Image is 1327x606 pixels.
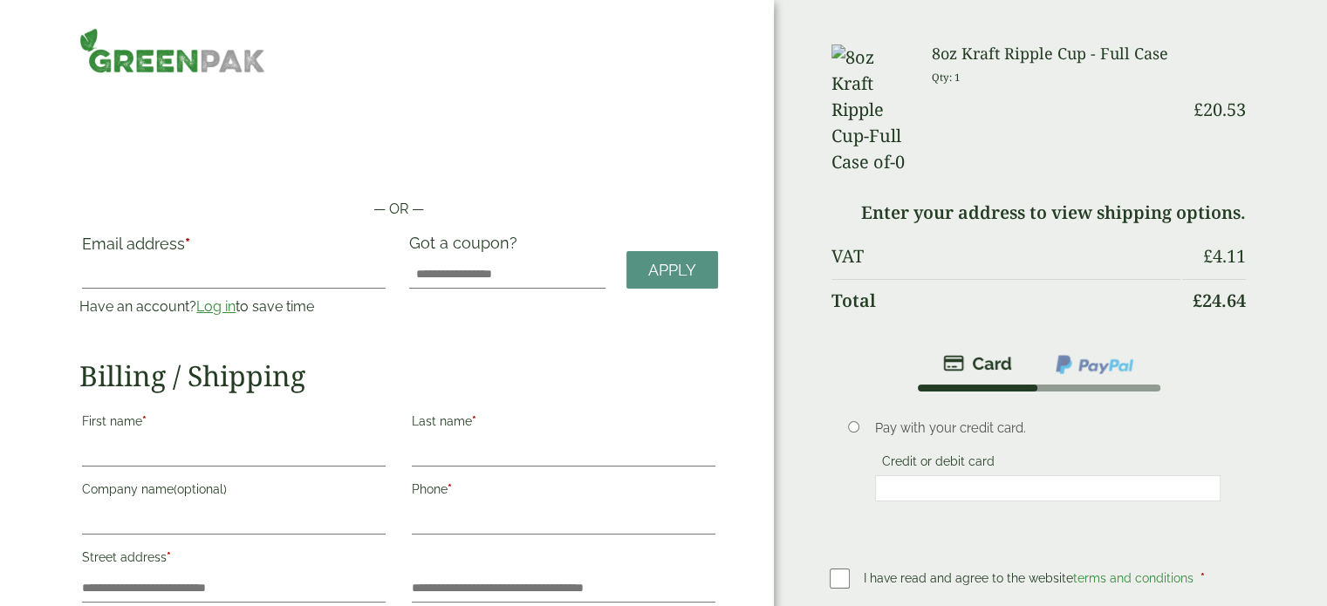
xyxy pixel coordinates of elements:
span: £ [1203,244,1213,268]
p: — OR — [79,199,718,220]
span: I have read and agree to the website [864,571,1197,585]
iframe: Secure card payment input frame [880,480,1215,496]
span: (optional) [174,482,227,496]
bdi: 4.11 [1203,244,1246,268]
h3: 8oz Kraft Ripple Cup - Full Case [932,44,1180,64]
th: Total [831,279,1180,322]
label: Got a coupon? [409,234,524,261]
span: Apply [648,261,696,280]
img: GreenPak Supplies [79,28,264,73]
span: £ [1193,289,1202,312]
label: Street address [82,545,386,575]
a: Log in [196,298,236,315]
label: Last name [412,409,715,439]
small: Qty: 1 [932,71,961,84]
label: First name [82,409,386,439]
label: Phone [412,477,715,507]
a: Apply [626,251,718,289]
abbr: required [1200,571,1205,585]
bdi: 24.64 [1193,289,1246,312]
label: Credit or debit card [875,454,1002,473]
abbr: required [167,550,171,564]
img: stripe.png [943,353,1012,374]
th: VAT [831,235,1180,277]
bdi: 20.53 [1194,98,1246,121]
label: Company name [82,477,386,507]
abbr: required [472,414,476,428]
iframe: Secure payment button frame [79,143,718,178]
abbr: required [142,414,147,428]
abbr: required [185,235,190,253]
a: terms and conditions [1073,571,1194,585]
abbr: required [448,482,452,496]
span: £ [1194,98,1203,121]
td: Enter your address to view shipping options. [831,192,1246,234]
img: 8oz Kraft Ripple Cup-Full Case of-0 [831,44,911,175]
p: Have an account? to save time [79,296,388,317]
img: ppcp-gateway.png [1054,353,1135,376]
p: Pay with your credit card. [875,419,1221,438]
h2: Billing / Shipping [79,359,718,392]
label: Email address [82,236,386,261]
